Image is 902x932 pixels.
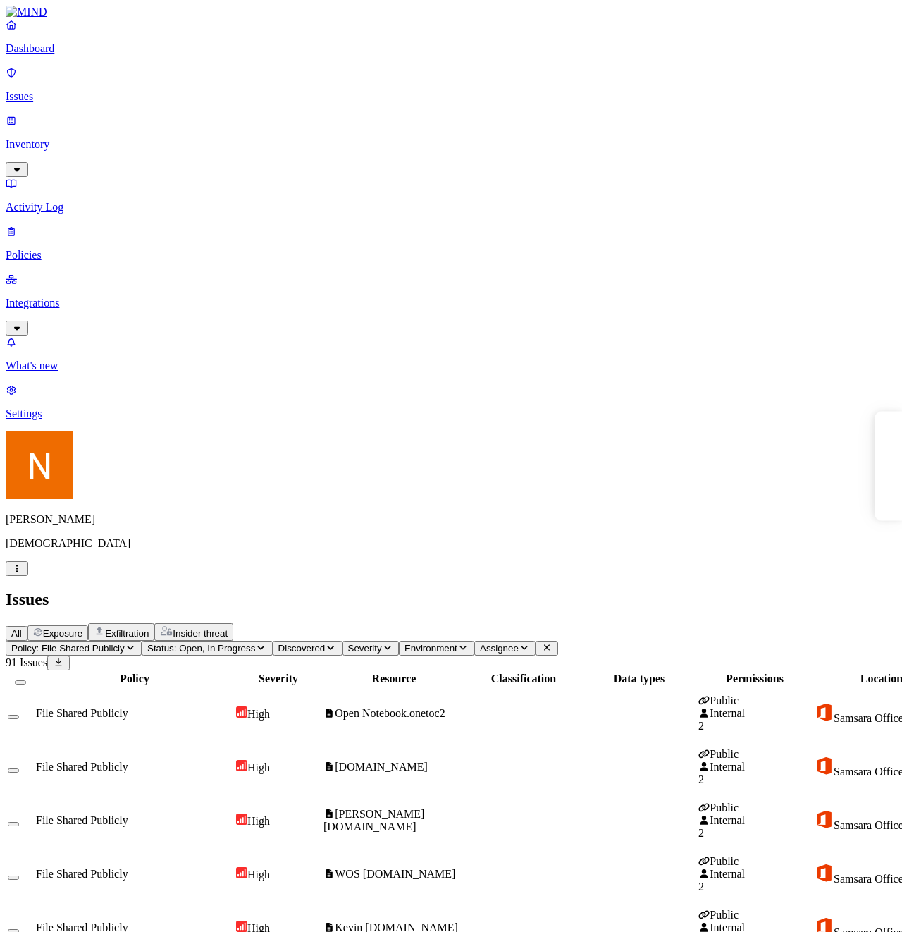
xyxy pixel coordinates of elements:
button: Select row [8,876,19,880]
p: Integrations [6,297,896,309]
button: Select row [8,715,19,719]
div: 2 [698,827,811,840]
div: 2 [698,720,811,732]
div: Internal [698,707,811,720]
span: File Shared Publicly [36,814,128,826]
div: Classification [467,673,580,685]
img: office-365 [814,756,834,775]
div: 2 [698,881,811,893]
p: Activity Log [6,201,896,214]
button: Select all [15,680,26,685]
span: [DOMAIN_NAME] [335,761,428,773]
img: severity-high [236,706,247,718]
p: Policies [6,249,896,262]
p: What's new [6,360,896,372]
span: WOS [DOMAIN_NAME] [335,868,455,880]
span: Severity [348,643,382,654]
div: Internal [698,814,811,827]
p: [DEMOGRAPHIC_DATA] [6,537,896,550]
span: Assignee [480,643,519,654]
span: High [247,761,270,773]
button: Select row [8,768,19,773]
div: Public [698,694,811,707]
span: High [247,708,270,720]
div: Public [698,855,811,868]
img: office-365 [814,702,834,722]
div: Public [698,909,811,921]
span: Insider threat [173,628,228,639]
img: Nitai Mishary [6,431,73,499]
img: MIND [6,6,47,18]
span: High [247,815,270,827]
span: Discovered [278,643,326,654]
span: Exposure [43,628,82,639]
span: Policy: File Shared Publicly [11,643,125,654]
img: severity-high [236,760,247,771]
p: Dashboard [6,42,896,55]
span: Status: Open, In Progress [147,643,255,654]
span: File Shared Publicly [36,707,128,719]
img: office-365 [814,809,834,829]
span: File Shared Publicly [36,868,128,880]
span: All [11,628,22,639]
span: [PERSON_NAME][DOMAIN_NAME] [323,808,424,833]
div: Resource [323,673,464,685]
span: 91 Issues [6,656,47,668]
p: [PERSON_NAME] [6,513,896,526]
div: Public [698,748,811,761]
p: Inventory [6,138,896,151]
span: Exfiltration [105,628,149,639]
div: Data types [583,673,696,685]
h2: Issues [6,590,896,609]
span: Open Notebook.onetoc2 [335,707,445,719]
img: office-365 [814,863,834,883]
span: Environment [404,643,457,654]
p: Settings [6,407,896,420]
span: File Shared Publicly [36,761,128,773]
div: Internal [698,761,811,773]
div: Policy [36,673,233,685]
div: 2 [698,773,811,786]
div: Permissions [698,673,811,685]
img: severity-high [236,921,247,932]
div: Internal [698,868,811,881]
div: Severity [236,673,321,685]
span: High [247,869,270,881]
img: severity-high [236,814,247,825]
div: Public [698,802,811,814]
img: severity-high [236,867,247,878]
p: Issues [6,90,896,103]
button: Select row [8,822,19,826]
